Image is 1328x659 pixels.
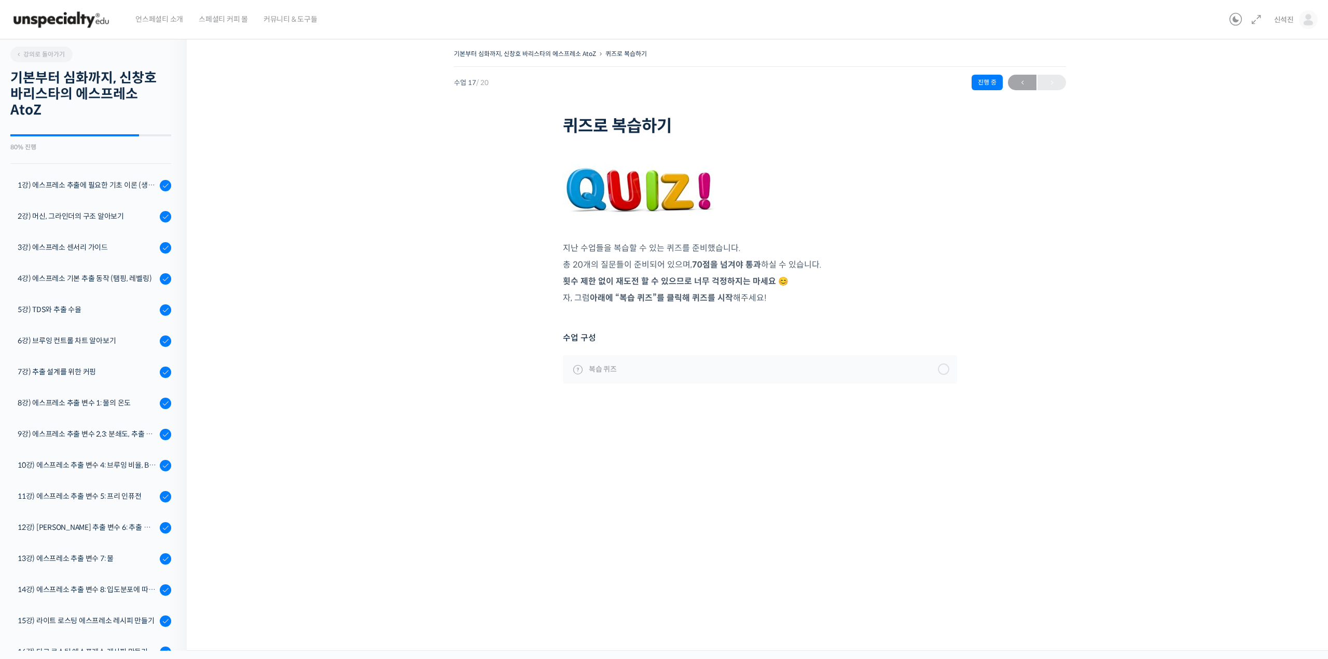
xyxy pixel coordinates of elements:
[1008,76,1036,90] span: ←
[18,273,157,284] div: 4강) 에스프레소 기본 추출 동작 (탬핑, 레벨링)
[18,459,157,471] div: 10강) 에스프레소 추출 변수 4: 브루잉 비율, Brew Ratio
[589,363,617,375] span: 복습 퀴즈
[605,50,647,58] a: 퀴즈로 복습하기
[10,47,73,62] a: 강의로 돌아가기
[18,242,157,253] div: 3강) 에스프레소 센서리 가이드
[454,79,489,86] span: 수업 17
[563,258,957,272] p: 총 20개의 질문들이 준비되어 있으며, 하실 수 있습니다.
[972,75,1003,90] div: 진행 중
[18,490,157,502] div: 11강) 에스프레소 추출 변수 5: 프리 인퓨전
[18,646,157,657] div: 16강) 다크 로스팅 에스프레소 레시피 만들기
[18,397,157,409] div: 8강) 에스프레소 추출 변수 1: 물의 온도
[10,144,171,150] div: 80% 진행
[476,78,489,87] span: / 20
[18,335,157,346] div: 6강) 브루잉 컨트롤 차트 알아보기
[563,241,957,255] p: 지난 수업들을 복습할 수 있는 퀴즈를 준비했습니다.
[18,584,157,595] div: 14강) 에스프레소 추출 변수 8: 입도분포에 따른 향미 변화
[18,615,157,626] div: 15강) 라이트 로스팅 에스프레소 레시피 만들기
[10,70,171,119] h2: 기본부터 심화까지, 신창호 바리스타의 에스프레소 AtoZ
[563,116,957,136] h1: 퀴즈로 복습하기
[1008,75,1036,90] a: ←이전
[563,355,957,383] a: 복습 퀴즈
[454,50,596,58] a: 기본부터 심화까지, 신창호 바리스타의 에스프레소 AtoZ
[18,522,157,533] div: 12강) [PERSON_NAME] 추출 변수 6: 추출 압력
[1274,15,1294,24] span: 신석진
[18,211,157,222] div: 2강) 머신, 그라인더의 구조 알아보기
[590,292,733,303] strong: 아래에 “복습 퀴즈”를 클릭해 퀴즈를 시작
[16,50,65,58] span: 강의로 돌아가기
[18,179,157,191] div: 1강) 에스프레소 추출에 필요한 기초 이론 (생두, 가공, 로스팅)
[18,366,157,377] div: 7강) 추출 설계를 위한 커핑
[563,291,957,305] p: 자, 그럼 해주세요!
[692,259,761,270] strong: 70점을 넘겨야 통과
[18,304,157,315] div: 5강) TDS와 추출 수율
[18,553,157,564] div: 13강) 에스프레소 추출 변수 7: 물
[18,428,157,440] div: 9강) 에스프레소 추출 변수 2,3: 분쇄도, 추출 시간
[563,276,789,287] strong: 횟수 제한 없이 재도전 할 수 있으므로 너무 걱정하지는 마세요 😊
[563,331,596,345] span: 수업 구성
